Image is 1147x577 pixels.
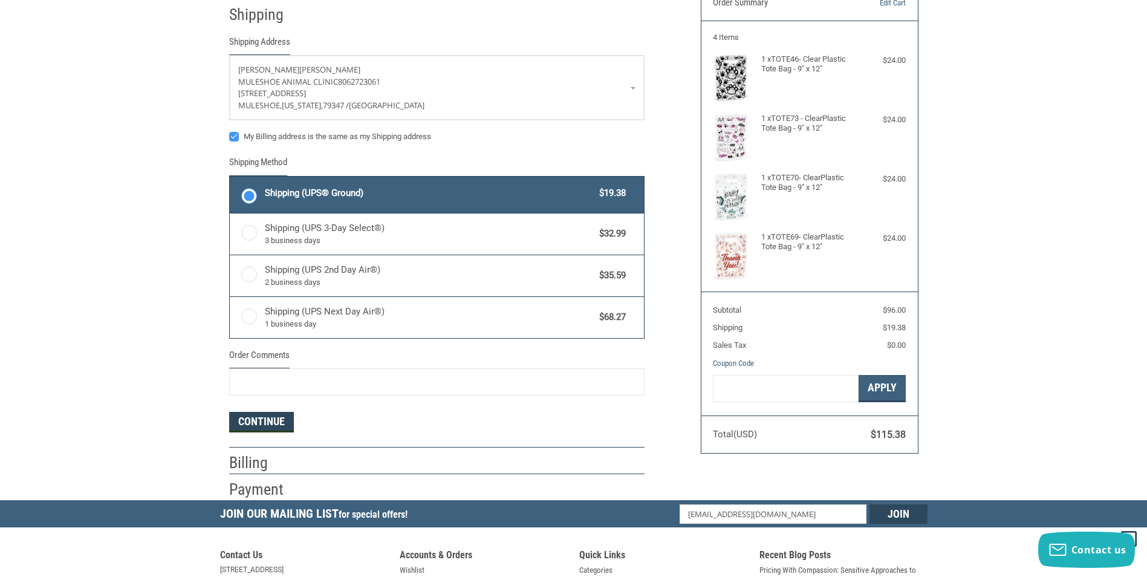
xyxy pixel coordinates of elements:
[265,221,594,247] span: Shipping (UPS 3-Day Select®)
[339,509,408,520] span: for special offers!
[265,318,594,330] span: 1 business day
[857,114,906,126] div: $24.00
[759,549,928,564] h5: Recent Blog Posts
[869,504,928,524] input: Join
[713,429,757,440] span: Total (USD)
[761,114,855,134] h4: 1 x TOTE73 - ClearPlastic Tote Bag - 9" x 12"
[594,186,626,200] span: $19.38
[349,100,424,111] span: [GEOGRAPHIC_DATA]
[883,323,906,332] span: $19.38
[238,64,299,75] span: [PERSON_NAME]
[265,263,594,288] span: Shipping (UPS 2nd Day Air®)
[400,549,568,564] h5: Accounts & Orders
[713,341,746,350] span: Sales Tax
[265,235,594,247] span: 3 business days
[883,305,906,315] span: $96.00
[238,76,338,87] span: MULESHOE ANIMAL CLINIC
[238,88,306,99] span: [STREET_ADDRESS]
[229,5,300,25] h2: Shipping
[229,453,300,473] h2: Billing
[579,549,747,564] h5: Quick Links
[230,56,644,120] a: Enter or select a different address
[238,100,282,111] span: MULESHOE,
[229,348,290,368] legend: Order Comments
[857,232,906,244] div: $24.00
[282,100,323,111] span: [US_STATE],
[680,504,866,524] input: Email
[713,323,742,332] span: Shipping
[859,375,906,402] button: Apply
[761,232,855,252] h4: 1 x TOTE69- ClearPlastic Tote Bag - 9" x 12"
[229,155,287,175] legend: Shipping Method
[220,500,414,531] h5: Join Our Mailing List
[857,54,906,67] div: $24.00
[265,186,594,200] span: Shipping (UPS® Ground)
[1071,543,1126,556] span: Contact us
[1038,532,1135,568] button: Contact us
[594,227,626,241] span: $32.99
[338,76,380,87] span: 8062723061
[229,35,290,55] legend: Shipping Address
[871,429,906,440] span: $115.38
[265,276,594,288] span: 2 business days
[400,564,424,576] a: Wishlist
[761,54,855,74] h4: 1 x TOTE46- Clear Plastic Tote Bag - 9" x 12"
[594,310,626,324] span: $68.27
[594,269,626,282] span: $35.59
[713,305,741,315] span: Subtotal
[857,173,906,185] div: $24.00
[265,305,594,330] span: Shipping (UPS Next Day Air®)
[713,359,754,368] a: Coupon Code
[579,564,612,576] a: Categories
[713,33,906,42] h3: 4 Items
[887,341,906,350] span: $0.00
[299,64,360,75] span: [PERSON_NAME]
[713,375,859,402] input: Gift Certificate or Coupon Code
[229,412,294,432] button: Continue
[229,480,300,500] h2: Payment
[229,132,645,142] label: My Billing address is the same as my Shipping address
[323,100,349,111] span: 79347 /
[220,549,388,564] h5: Contact Us
[761,173,855,193] h4: 1 x TOTE70- ClearPlastic Tote Bag - 9" x 12"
